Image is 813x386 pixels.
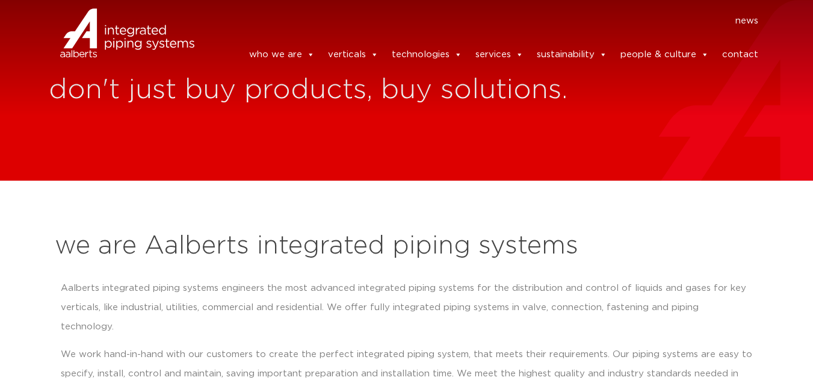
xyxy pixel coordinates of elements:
[475,43,524,67] a: services
[392,43,462,67] a: technologies
[55,232,759,261] h2: we are Aalberts integrated piping systems
[328,43,379,67] a: verticals
[735,11,758,31] a: news
[620,43,709,67] a: people & culture
[722,43,758,67] a: contact
[537,43,607,67] a: sustainability
[212,11,759,31] nav: Menu
[61,279,753,337] p: Aalberts integrated piping systems engineers the most advanced integrated piping systems for the ...
[249,43,315,67] a: who we are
